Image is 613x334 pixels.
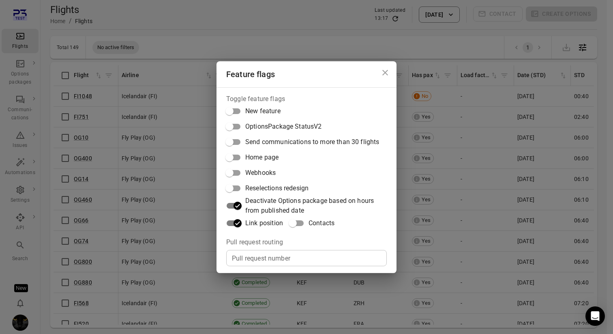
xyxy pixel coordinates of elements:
[245,122,322,131] span: OptionsPackage StatusV2
[245,153,279,162] span: Home page
[216,61,397,87] h2: Feature flags
[585,306,605,326] div: Open Intercom Messenger
[226,94,285,103] legend: Toggle feature flags
[245,218,283,228] span: Link position
[245,137,379,147] span: Send communications to more than 30 flights
[245,106,281,116] span: New feature
[245,196,380,215] span: Deactivate Options package based on hours from published date
[245,183,309,193] span: Reselections redesign
[377,65,393,81] button: Close dialog
[309,218,334,228] span: Contacts
[226,237,283,247] legend: Pull request routing
[245,168,276,178] span: Webhooks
